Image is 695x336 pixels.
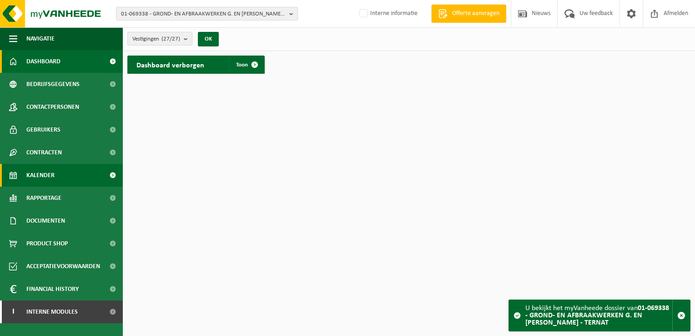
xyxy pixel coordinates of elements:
span: Acceptatievoorwaarden [26,255,100,278]
span: Interne modules [26,300,78,323]
button: OK [198,32,219,46]
a: Toon [229,56,264,74]
span: Navigatie [26,27,55,50]
span: Vestigingen [132,32,180,46]
label: Interne informatie [358,7,418,20]
span: Offerte aanvragen [450,9,502,18]
span: Contactpersonen [26,96,79,118]
span: Toon [236,62,248,68]
span: Kalender [26,164,55,187]
div: U bekijkt het myVanheede dossier van [525,300,672,331]
span: Documenten [26,209,65,232]
span: I [9,300,17,323]
span: 01-069338 - GROND- EN AFBRAAKWERKEN G. EN [PERSON_NAME] - TERNAT [121,7,286,21]
span: Gebruikers [26,118,60,141]
span: Bedrijfsgegevens [26,73,80,96]
button: 01-069338 - GROND- EN AFBRAAKWERKEN G. EN [PERSON_NAME] - TERNAT [116,7,298,20]
span: Product Shop [26,232,68,255]
span: Rapportage [26,187,61,209]
strong: 01-069338 - GROND- EN AFBRAAKWERKEN G. EN [PERSON_NAME] - TERNAT [525,305,669,326]
a: Offerte aanvragen [431,5,506,23]
span: Contracten [26,141,62,164]
span: Dashboard [26,50,60,73]
count: (27/27) [161,36,180,42]
span: Financial History [26,278,79,300]
h2: Dashboard verborgen [127,56,213,73]
button: Vestigingen(27/27) [127,32,192,46]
